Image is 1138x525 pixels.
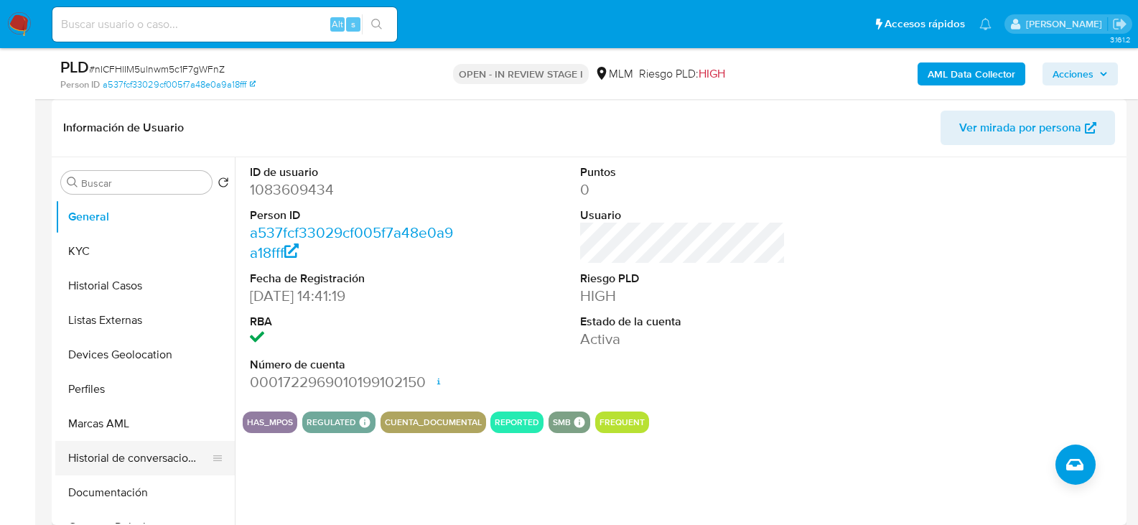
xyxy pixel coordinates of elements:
[60,55,89,78] b: PLD
[580,208,786,223] dt: Usuario
[250,208,456,223] dt: Person ID
[250,180,456,200] dd: 1083609434
[639,66,725,82] span: Riesgo PLD:
[103,78,256,91] a: a537fcf33029cf005f7a48e0a9a18fff
[250,372,456,392] dd: 0001722969010199102150
[580,164,786,180] dt: Puntos
[580,329,786,349] dd: Activa
[1112,17,1127,32] a: Salir
[218,177,229,192] button: Volver al orden por defecto
[55,338,235,372] button: Devices Geolocation
[580,314,786,330] dt: Estado de la cuenta
[81,177,206,190] input: Buscar
[918,62,1025,85] button: AML Data Collector
[250,314,456,330] dt: RBA
[941,111,1115,145] button: Ver mirada por persona
[63,121,184,135] h1: Información de Usuario
[362,14,391,34] button: search-icon
[55,269,235,303] button: Historial Casos
[580,286,786,306] dd: HIGH
[453,64,589,84] p: OPEN - IN REVIEW STAGE I
[979,18,992,30] a: Notificaciones
[580,271,786,287] dt: Riesgo PLD
[55,475,235,510] button: Documentación
[699,65,725,82] span: HIGH
[250,286,456,306] dd: [DATE] 14:41:19
[351,17,355,31] span: s
[55,303,235,338] button: Listas Externas
[250,164,456,180] dt: ID de usuario
[250,357,456,373] dt: Número de cuenta
[89,62,225,76] span: # nICFHlIM5ulnwm5c1F7gWFnZ
[1053,62,1093,85] span: Acciones
[55,406,235,441] button: Marcas AML
[1110,34,1131,45] span: 3.161.2
[928,62,1015,85] b: AML Data Collector
[959,111,1081,145] span: Ver mirada por persona
[250,271,456,287] dt: Fecha de Registración
[55,200,235,234] button: General
[52,15,397,34] input: Buscar usuario o caso...
[250,222,453,263] a: a537fcf33029cf005f7a48e0a9a18fff
[1026,17,1107,31] p: dalia.goicochea@mercadolibre.com.mx
[55,234,235,269] button: KYC
[55,372,235,406] button: Perfiles
[67,177,78,188] button: Buscar
[332,17,343,31] span: Alt
[60,78,100,91] b: Person ID
[594,66,633,82] div: MLM
[55,441,223,475] button: Historial de conversaciones
[1043,62,1118,85] button: Acciones
[580,180,786,200] dd: 0
[885,17,965,32] span: Accesos rápidos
